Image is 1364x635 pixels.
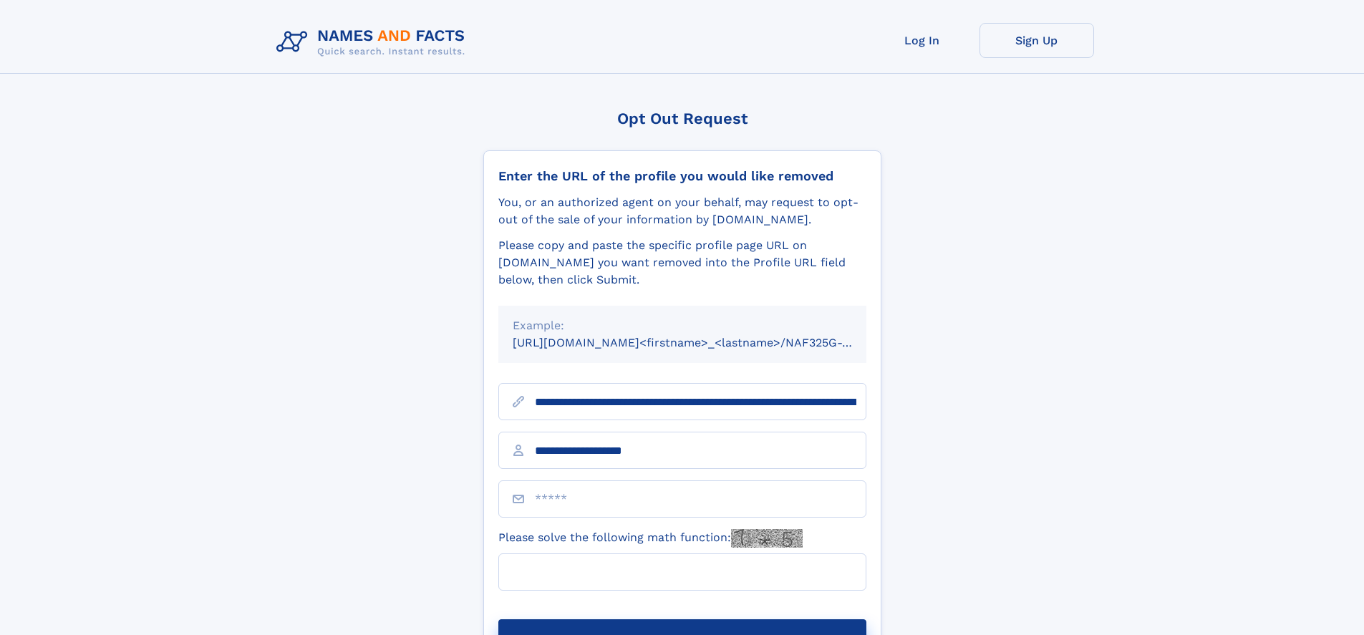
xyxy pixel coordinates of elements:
[980,23,1094,58] a: Sign Up
[498,237,866,289] div: Please copy and paste the specific profile page URL on [DOMAIN_NAME] you want removed into the Pr...
[271,23,477,62] img: Logo Names and Facts
[513,336,894,349] small: [URL][DOMAIN_NAME]<firstname>_<lastname>/NAF325G-xxxxxxxx
[865,23,980,58] a: Log In
[498,168,866,184] div: Enter the URL of the profile you would like removed
[498,194,866,228] div: You, or an authorized agent on your behalf, may request to opt-out of the sale of your informatio...
[483,110,881,127] div: Opt Out Request
[498,529,803,548] label: Please solve the following math function:
[513,317,852,334] div: Example:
